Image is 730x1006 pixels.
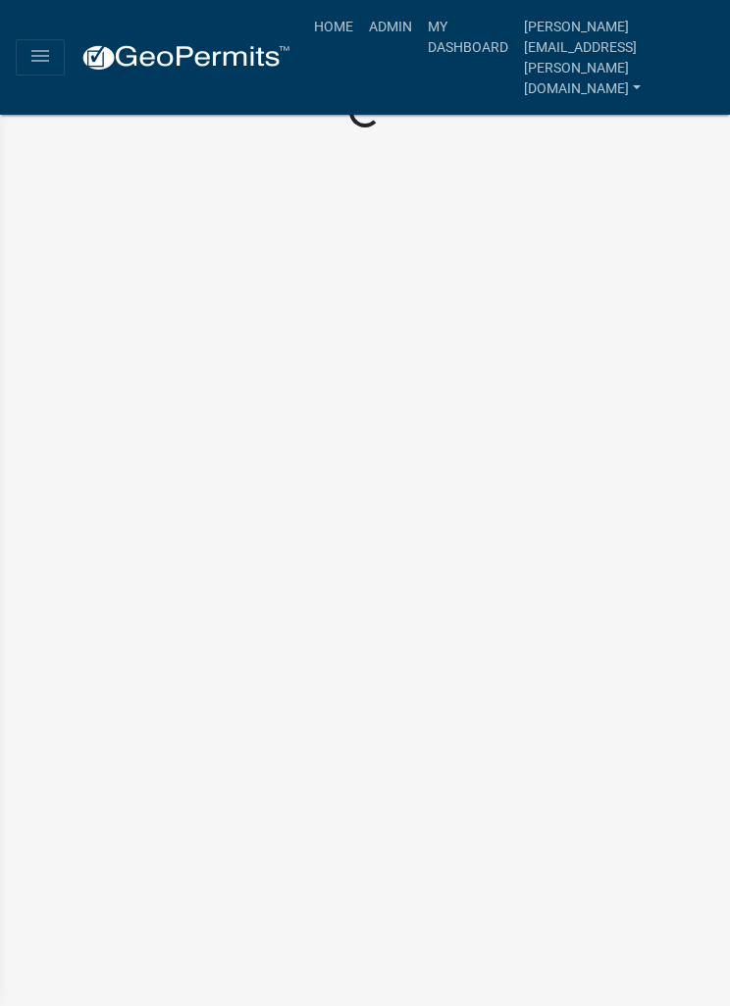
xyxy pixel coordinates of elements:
button: menu [16,39,65,75]
a: Admin [361,8,420,45]
i: menu [28,44,52,68]
a: My Dashboard [420,8,516,66]
a: [PERSON_NAME][EMAIL_ADDRESS][PERSON_NAME][DOMAIN_NAME] [516,8,714,107]
a: Home [306,8,361,45]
